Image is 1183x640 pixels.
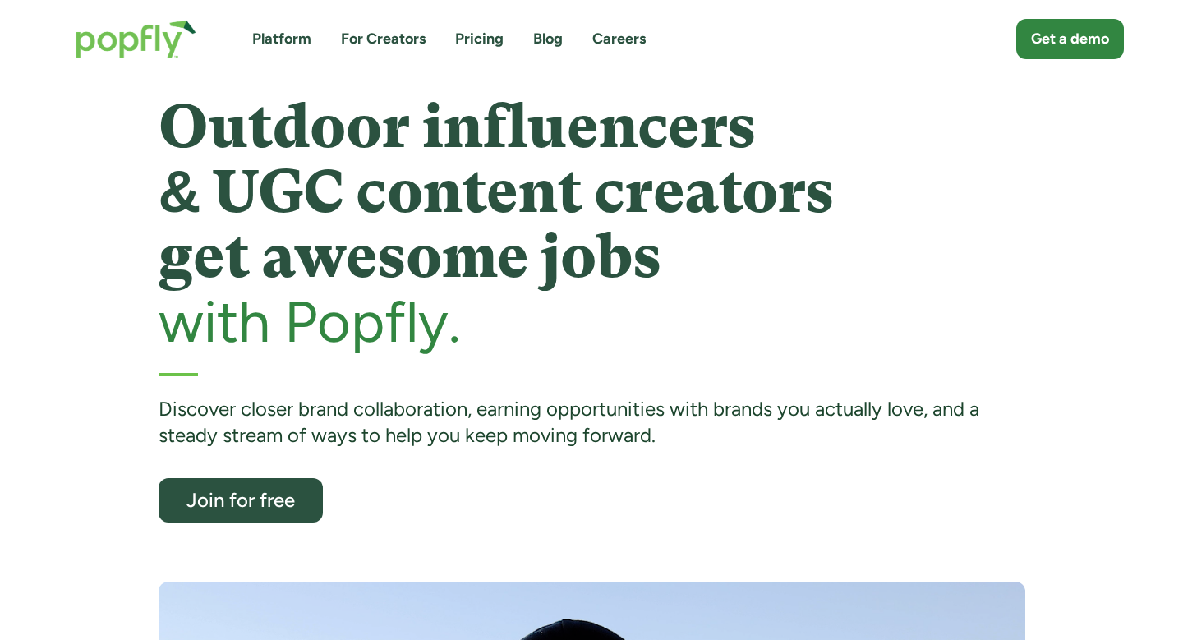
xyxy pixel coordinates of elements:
[159,478,323,523] a: Join for free
[341,29,426,49] a: For Creators
[59,3,213,75] a: home
[159,290,1025,353] h2: with Popfly.
[533,29,563,49] a: Blog
[159,94,1025,290] h1: Outdoor influencers & UGC content creators get awesome jobs
[159,396,1025,449] div: Discover closer brand collaboration, earning opportunities with brands you actually love, and a s...
[252,29,311,49] a: Platform
[455,29,504,49] a: Pricing
[592,29,646,49] a: Careers
[173,490,308,510] div: Join for free
[1031,29,1109,49] div: Get a demo
[1016,19,1124,59] a: Get a demo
